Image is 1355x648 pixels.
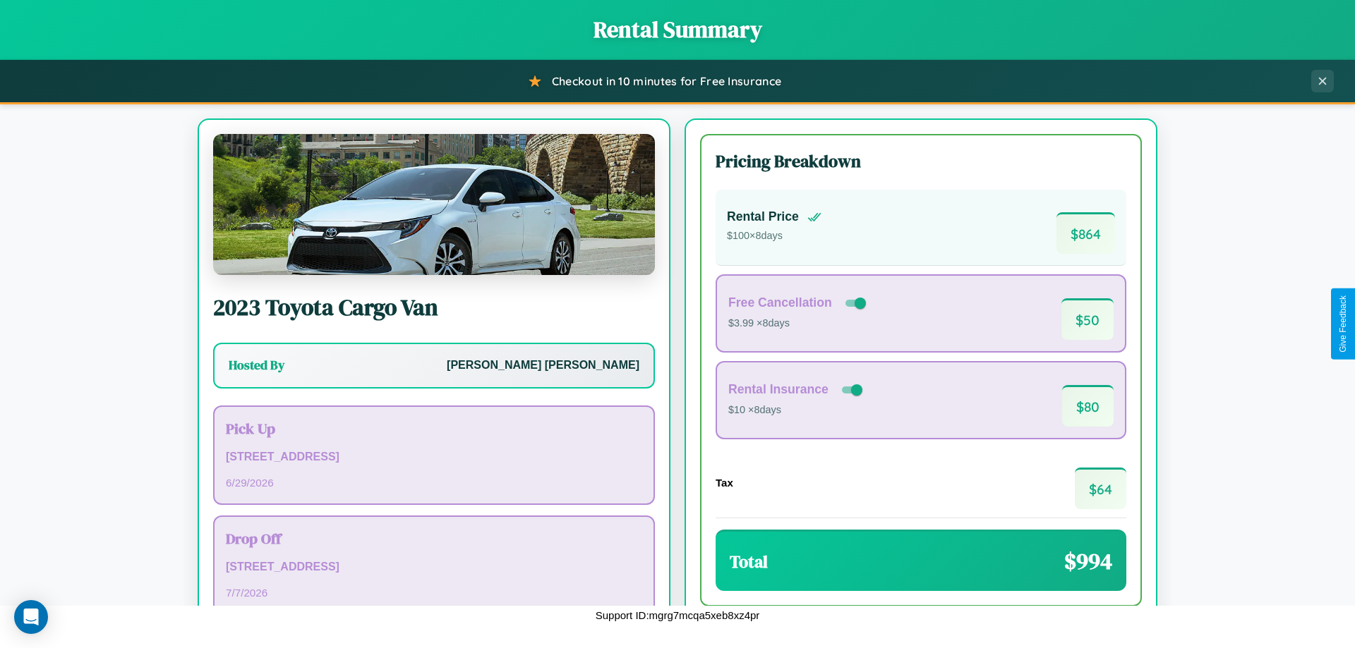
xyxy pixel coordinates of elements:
span: Checkout in 10 minutes for Free Insurance [552,74,781,88]
h1: Rental Summary [14,14,1341,45]
span: $ 80 [1062,385,1114,427]
p: $ 100 × 8 days [727,227,821,245]
span: $ 64 [1075,467,1126,509]
h4: Free Cancellation [728,295,832,310]
h3: Pricing Breakdown [716,149,1126,173]
img: Toyota Cargo Van [213,134,655,275]
p: 6 / 29 / 2026 [226,473,642,492]
h2: 2023 Toyota Cargo Van [213,292,655,323]
h4: Rental Insurance [728,382,829,397]
p: $3.99 × 8 days [728,314,869,333]
p: [PERSON_NAME] [PERSON_NAME] [447,355,639,376]
p: [STREET_ADDRESS] [226,447,642,467]
span: $ 864 [1056,212,1115,254]
h3: Hosted By [229,357,284,374]
h3: Total [730,550,768,573]
p: Support ID: mgrg7mcqa5xeb8xz4pr [596,606,760,625]
p: 7 / 7 / 2026 [226,583,642,602]
p: $10 × 8 days [728,401,865,420]
div: Give Feedback [1338,295,1348,353]
div: Open Intercom Messenger [14,600,48,634]
h3: Drop Off [226,528,642,549]
span: $ 50 [1061,298,1114,340]
p: [STREET_ADDRESS] [226,557,642,577]
h4: Tax [716,477,733,489]
h4: Rental Price [727,209,799,224]
h3: Pick Up [226,418,642,439]
span: $ 994 [1064,546,1112,577]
